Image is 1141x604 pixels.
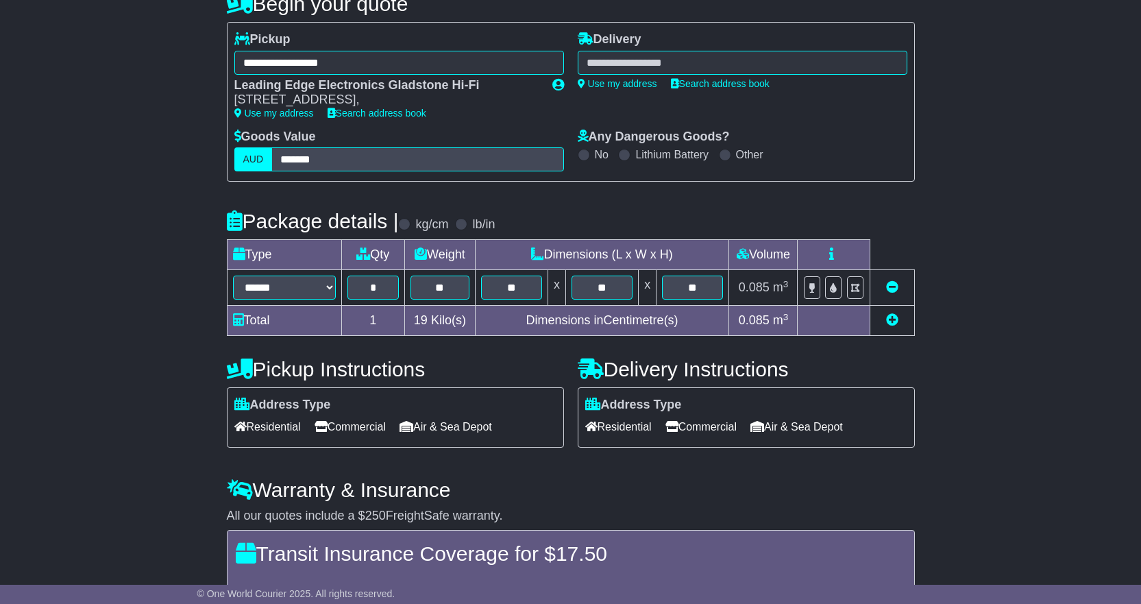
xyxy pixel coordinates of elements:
span: Residential [234,416,301,437]
span: © One World Courier 2025. All rights reserved. [197,588,395,599]
label: No [595,148,609,161]
h4: Package details | [227,210,399,232]
label: Address Type [234,398,331,413]
td: Qty [341,240,405,270]
span: Air & Sea Depot [400,416,492,437]
a: Search address book [671,78,770,89]
label: lb/in [472,217,495,232]
td: Type [227,240,341,270]
label: Pickup [234,32,291,47]
a: Use my address [234,108,314,119]
span: 0.085 [739,313,770,327]
td: Weight [405,240,476,270]
a: Add new item [886,313,898,327]
label: Address Type [585,398,682,413]
td: Total [227,306,341,336]
sup: 3 [783,312,789,322]
h4: Transit Insurance Coverage for $ [236,542,906,565]
span: Commercial [665,416,737,437]
span: Air & Sea Depot [750,416,843,437]
label: Delivery [578,32,641,47]
label: kg/cm [415,217,448,232]
div: Leading Edge Electronics Gladstone Hi-Fi [234,78,539,93]
h4: Delivery Instructions [578,358,915,380]
label: Lithium Battery [635,148,709,161]
span: Residential [585,416,652,437]
label: AUD [234,147,273,171]
label: Other [736,148,763,161]
div: All our quotes include a $ FreightSafe warranty. [227,509,915,524]
label: Goods Value [234,130,316,145]
td: Dimensions (L x W x H) [475,240,729,270]
sup: 3 [783,279,789,289]
td: 1 [341,306,405,336]
span: 0.085 [739,280,770,294]
td: Dimensions in Centimetre(s) [475,306,729,336]
a: Search address book [328,108,426,119]
td: Kilo(s) [405,306,476,336]
td: x [639,270,657,306]
span: 19 [414,313,428,327]
span: 17.50 [556,542,607,565]
a: Remove this item [886,280,898,294]
h4: Warranty & Insurance [227,479,915,501]
span: m [773,313,789,327]
td: Volume [729,240,798,270]
td: x [548,270,565,306]
label: Any Dangerous Goods? [578,130,730,145]
h4: Pickup Instructions [227,358,564,380]
div: [STREET_ADDRESS], [234,93,539,108]
span: 250 [365,509,386,522]
span: Commercial [315,416,386,437]
a: Use my address [578,78,657,89]
span: m [773,280,789,294]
